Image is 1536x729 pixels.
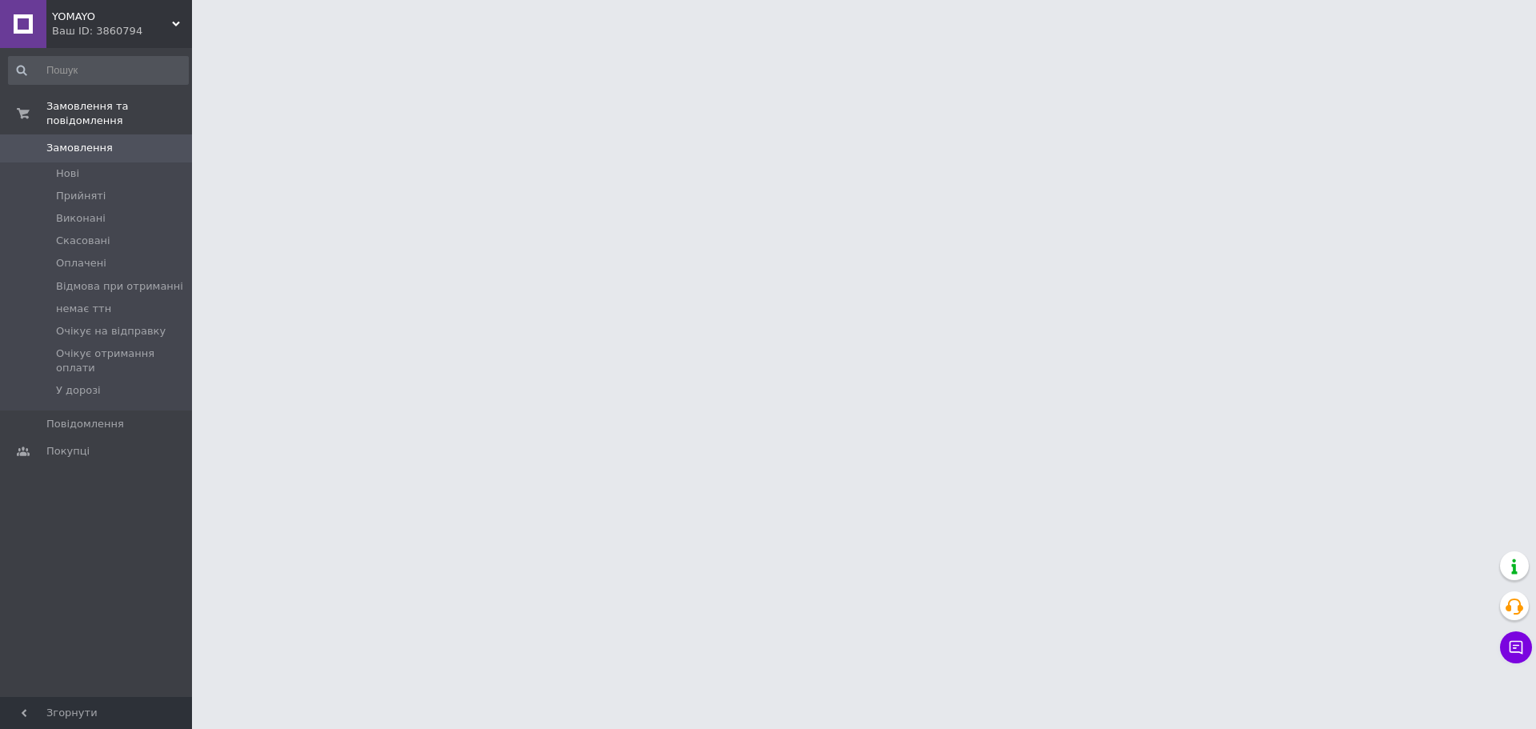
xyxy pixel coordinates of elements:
span: Прийняті [56,189,106,203]
span: Очікує отримання оплати [56,346,187,375]
span: Скасовані [56,234,110,248]
span: Повідомлення [46,417,124,431]
div: Ваш ID: 3860794 [52,24,192,38]
span: немає ттн [56,302,111,316]
span: YOMAYO [52,10,172,24]
span: Оплачені [56,256,106,270]
span: Покупці [46,444,90,459]
span: Відмова при отриманні [56,279,183,294]
span: У дорозі [56,383,101,398]
span: Виконані [56,211,106,226]
span: Нові [56,166,79,181]
button: Чат з покупцем [1500,631,1532,663]
input: Пошук [8,56,189,85]
span: Замовлення та повідомлення [46,99,192,128]
span: Очікує на відправку [56,324,166,338]
span: Замовлення [46,141,113,155]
